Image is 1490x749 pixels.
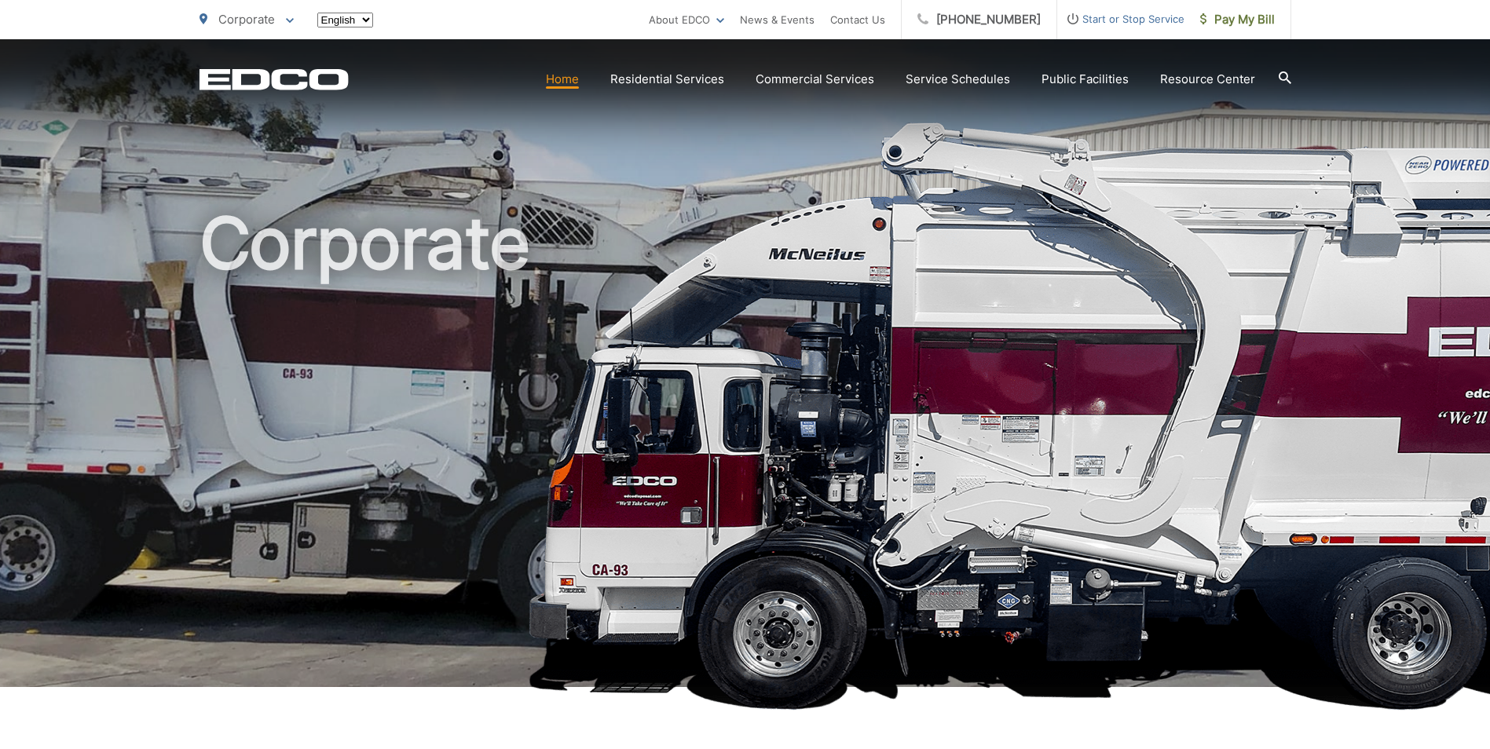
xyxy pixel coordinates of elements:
[740,10,815,29] a: News & Events
[830,10,885,29] a: Contact Us
[756,70,874,89] a: Commercial Services
[906,70,1010,89] a: Service Schedules
[200,204,1291,701] h1: Corporate
[200,68,349,90] a: EDCD logo. Return to the homepage.
[546,70,579,89] a: Home
[610,70,724,89] a: Residential Services
[218,12,275,27] span: Corporate
[317,13,373,27] select: Select a language
[1160,70,1255,89] a: Resource Center
[1200,10,1275,29] span: Pay My Bill
[1042,70,1129,89] a: Public Facilities
[649,10,724,29] a: About EDCO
